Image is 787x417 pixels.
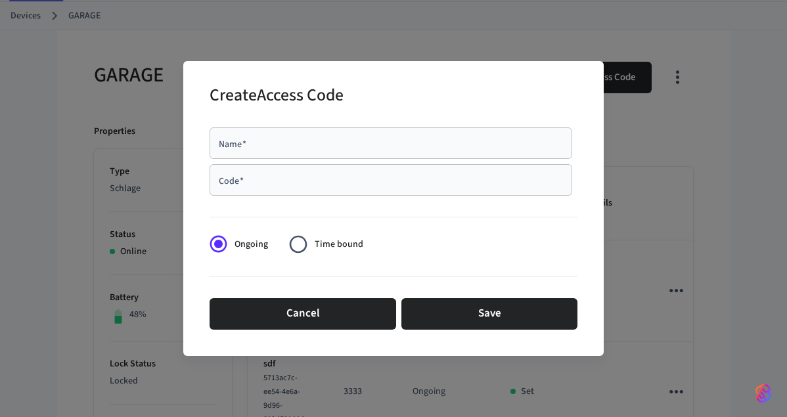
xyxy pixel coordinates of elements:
[235,238,268,252] span: Ongoing
[210,298,396,330] button: Cancel
[755,383,771,404] img: SeamLogoGradient.69752ec5.svg
[210,77,344,117] h2: Create Access Code
[401,298,577,330] button: Save
[315,238,363,252] span: Time bound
